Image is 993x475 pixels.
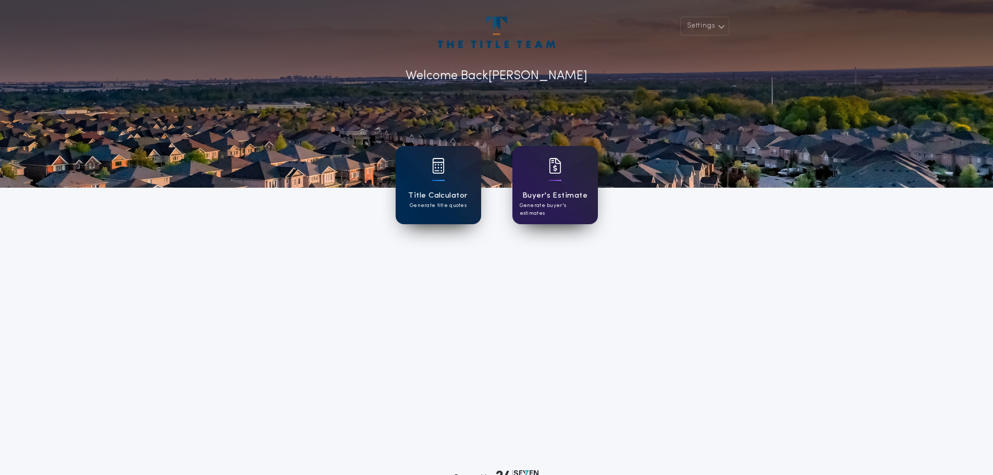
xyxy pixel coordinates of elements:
img: card icon [432,158,445,174]
h1: Title Calculator [408,190,468,202]
h1: Buyer's Estimate [522,190,587,202]
a: card iconBuyer's EstimateGenerate buyer's estimates [512,146,598,224]
button: Settings [680,17,729,35]
p: Generate title quotes [410,202,467,210]
p: Welcome Back [PERSON_NAME] [406,67,587,86]
p: Generate buyer's estimates [520,202,591,217]
a: card iconTitle CalculatorGenerate title quotes [396,146,481,224]
img: card icon [549,158,561,174]
img: account-logo [438,17,555,48]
